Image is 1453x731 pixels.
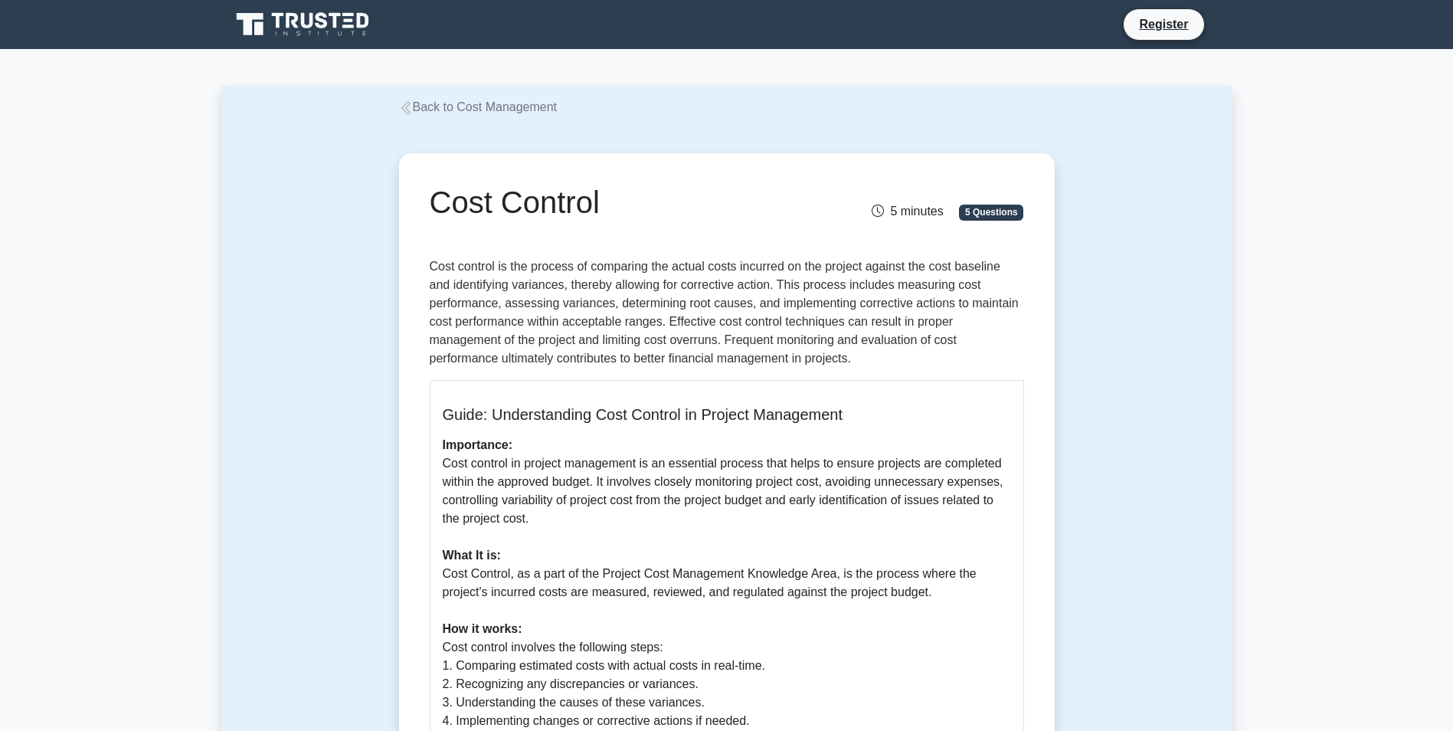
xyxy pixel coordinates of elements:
[399,100,558,113] a: Back to Cost Management
[959,205,1023,220] span: 5 Questions
[430,184,820,221] h1: Cost Control
[443,438,513,451] b: Importance:
[443,549,501,562] b: What It is:
[443,405,1011,424] h5: Guide: Understanding Cost Control in Project Management
[443,622,522,635] b: How it works:
[430,257,1024,368] p: Cost control is the process of comparing the actual costs incurred on the project against the cos...
[872,205,943,218] span: 5 minutes
[1130,15,1197,34] a: Register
